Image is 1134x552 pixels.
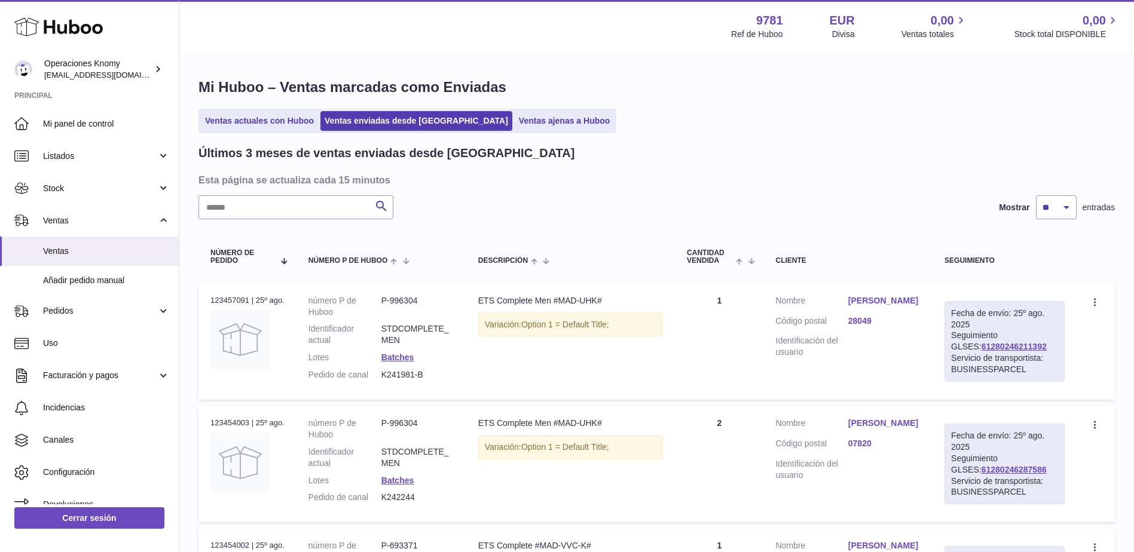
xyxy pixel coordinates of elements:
[521,442,609,452] span: Option 1 = Default Title;
[198,173,1112,186] h3: Esta página se actualiza cada 15 minutos
[478,295,663,306] div: ETS Complete Men #MAD-UHK#
[951,308,1058,330] div: Fecha de envío: 25º ago. 2025
[776,458,848,481] dt: Identificación del usuario
[43,499,170,510] span: Devoluciones
[675,406,763,522] td: 2
[478,312,663,337] div: Variación:
[478,418,663,429] div: ETS Complete Men #MAD-UHK#
[931,13,954,29] span: 0,00
[776,418,848,432] dt: Nombre
[776,257,921,265] div: Cliente
[848,438,921,449] a: 07820
[381,492,454,503] dd: K242244
[198,145,574,161] h2: Últimos 3 meses de ventas enviadas desde [GEOGRAPHIC_DATA]
[43,434,170,446] span: Canales
[945,257,1065,265] div: Seguimiento
[381,369,454,381] dd: K241981-B
[43,183,157,194] span: Stock
[198,78,1115,97] h1: Mi Huboo – Ventas marcadas como Enviadas
[43,246,170,257] span: Ventas
[848,540,921,551] a: [PERSON_NAME]
[210,433,270,492] img: no-photo.jpg
[308,475,381,486] dt: Lotes
[381,295,454,318] dd: P-996304
[308,492,381,503] dt: Pedido de canal
[210,540,285,551] div: 123454002 | 25º ago.
[982,465,1047,474] a: 61280246287586
[848,315,921,327] a: 28049
[43,151,157,162] span: Listados
[320,111,512,131] a: Ventas enviadas desde [GEOGRAPHIC_DATA]
[521,320,609,329] span: Option 1 = Default Title;
[832,29,855,40] div: Divisa
[982,342,1047,351] a: 61280246211392
[999,202,1029,213] label: Mostrar
[308,352,381,363] dt: Lotes
[756,13,783,29] strong: 9781
[210,295,285,306] div: 123457091 | 25º ago.
[43,467,170,478] span: Configuración
[210,418,285,428] div: 123454003 | 25º ago.
[848,418,921,429] a: [PERSON_NAME]
[381,352,414,362] a: Batches
[210,309,270,369] img: no-photo.jpg
[14,60,32,78] img: operaciones@selfkit.com
[1014,13,1120,40] a: 0,00 Stock total DISPONIBLE
[478,435,663,459] div: Variación:
[381,418,454,440] dd: P-996304
[43,338,170,349] span: Uso
[901,13,968,40] a: 0,00 Ventas totales
[731,29,783,40] div: Ref de Huboo
[14,507,164,529] a: Cerrar sesión
[43,275,170,286] span: Añadir pedido manual
[308,323,381,346] dt: Identificador actual
[381,476,414,485] a: Batches
[308,418,381,440] dt: número P de Huboo
[848,295,921,306] a: [PERSON_NAME]
[308,446,381,469] dt: Identificador actual
[1014,29,1120,40] span: Stock total DISPONIBLE
[1083,202,1115,213] span: entradas
[901,29,968,40] span: Ventas totales
[44,58,152,81] div: Operaciones Knomy
[210,249,274,265] span: Número de pedido
[43,370,157,381] span: Facturación y pagos
[43,215,157,226] span: Ventas
[478,257,528,265] span: Descripción
[308,369,381,381] dt: Pedido de canal
[945,301,1065,382] div: Seguimiento GLSES:
[951,476,1058,498] div: Servicio de transportista: BUSINESSPARCEL
[830,13,855,29] strong: EUR
[381,323,454,346] dd: STDCOMPLETE_MEN
[951,352,1058,375] div: Servicio de transportista: BUSINESSPARCEL
[776,295,848,309] dt: Nombre
[776,315,848,330] dt: Código postal
[1083,13,1106,29] span: 0,00
[515,111,615,131] a: Ventas ajenas a Huboo
[44,70,176,79] span: [EMAIL_ADDRESS][DOMAIN_NAME]
[478,540,663,551] div: ETS Complete #MAD-VVC-K#
[687,249,733,265] span: Cantidad vendida
[201,111,318,131] a: Ventas actuales con Huboo
[43,305,157,317] span: Pedidos
[43,118,170,130] span: Mi panel de control
[308,257,387,265] span: número P de Huboo
[776,335,848,358] dt: Identificación del usuario
[308,295,381,318] dt: número P de Huboo
[675,283,763,400] td: 1
[951,430,1058,453] div: Fecha de envío: 25º ago. 2025
[776,438,848,452] dt: Código postal
[945,424,1065,504] div: Seguimiento GLSES:
[381,446,454,469] dd: STDCOMPLETE_MEN
[43,402,170,413] span: Incidencias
